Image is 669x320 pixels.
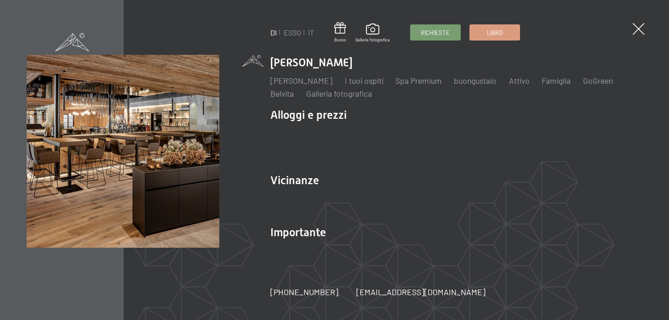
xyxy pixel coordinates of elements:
font: [EMAIL_ADDRESS][DOMAIN_NAME] [356,287,486,297]
font: [PHONE_NUMBER] [270,287,338,297]
a: Richieste [411,25,460,40]
a: [PERSON_NAME] [270,76,332,86]
font: Libro [487,29,503,36]
a: Buono [334,22,346,43]
a: [EMAIL_ADDRESS][DOMAIN_NAME] [356,286,486,298]
font: Richieste [421,29,450,36]
a: Libro [470,25,520,40]
a: Attivo [509,76,530,86]
a: Spa Premium [395,76,442,86]
a: Galleria fotografica [306,88,372,99]
a: I tuoi ospiti [345,76,383,86]
a: buongustaio [454,76,497,86]
font: Buono [334,37,346,42]
a: ESSO [284,28,301,37]
font: Galleria fotografica [355,37,390,42]
a: Galleria fotografica [355,23,390,43]
a: [PHONE_NUMBER] [270,286,338,298]
a: DI [270,28,277,37]
a: Belvita [270,88,294,99]
a: IT [308,28,314,37]
a: GoGreen [583,76,613,86]
a: Famiglia [542,76,571,86]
